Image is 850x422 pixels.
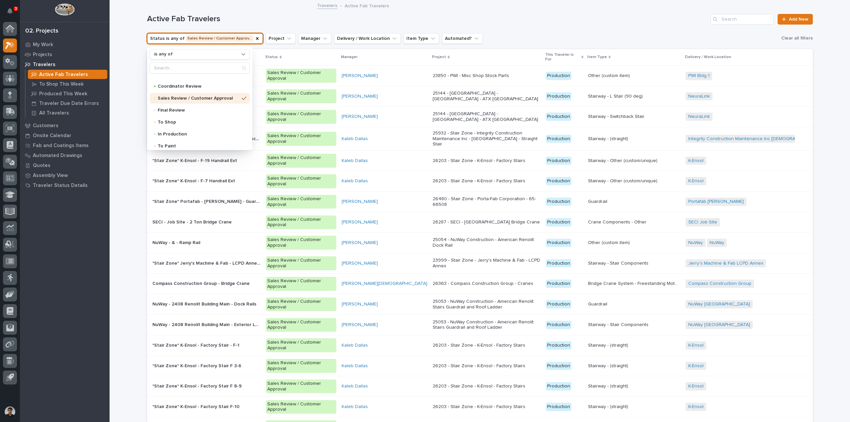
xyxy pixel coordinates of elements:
[433,237,541,248] p: 25054 - NuWay Construction - American Renolit Dock Rail
[546,135,571,143] div: Production
[588,280,682,287] p: Bridge Crane System - Freestanding Motorized
[26,79,110,89] a: To Shop This Week
[266,174,336,188] div: Sales Review / Customer Approval
[147,65,813,86] tr: PWI - Bldg 1 - Electrical Assembly TablePWI - Bldg 1 - Electrical Assembly Table Sales Review / C...
[33,163,50,169] p: Quotes
[546,198,571,206] div: Production
[546,157,571,165] div: Production
[266,132,336,146] div: Sales Review / Customer Approval
[158,144,239,148] p: To Paint
[688,261,763,266] a: Jerry's Machine & Fab LCPD Annex
[688,383,704,389] a: K-Ensol
[342,219,378,225] a: [PERSON_NAME]
[147,192,813,212] tr: *Stair Zone* Portafab - [PERSON_NAME] - Guardrail Kit*Stair Zone* Portafab - [PERSON_NAME] - Guar...
[334,33,401,44] button: Delivery / Work Location
[688,178,704,184] a: K-Ensol
[158,132,239,136] p: In Production
[147,150,813,171] tr: *Stair Zone* K-Ensol - F-19 Handrail Ext*Stair Zone* K-Ensol - F-19 Handrail Ext Sales Review / C...
[588,321,650,328] p: Stairway - Stair Components
[147,232,813,253] tr: NuWay - & - Ramp RailNuWay - & - Ramp Rail Sales Review / Customer Approval[PERSON_NAME] 25054 - ...
[147,397,813,417] tr: *Stair Zone* K-Ensol - Factory Stair F-10*Stair Zone* K-Ensol - Factory Stair F-10 Sales Review /...
[266,89,336,103] div: Sales Review / Customer Approval
[779,33,813,44] button: Clear all filters
[3,4,17,18] button: Notifications
[688,301,750,307] a: NuWay [GEOGRAPHIC_DATA]
[342,363,368,369] a: Kaleb Dallas
[345,2,389,9] p: Active Fab Travelers
[342,136,368,142] a: Kaleb Dallas
[342,404,368,410] a: Kaleb Dallas
[342,322,378,328] a: [PERSON_NAME]
[433,404,541,410] p: 26203 - Stair Zone - K-Ensol - Factory Stairs
[342,158,368,164] a: Kaleb Dallas
[158,84,239,89] p: Coordinator Review
[588,177,659,184] p: Stairway - Other (custom/unique)
[710,240,724,246] a: NuWay
[266,277,336,291] div: Sales Review / Customer Approval
[33,52,52,58] p: Projects
[152,341,241,348] p: *Stair Zone* K-Ensol - Factory Stair - F-1
[20,59,110,69] a: Travelers
[342,383,368,389] a: Kaleb Dallas
[33,153,82,159] p: Automated Drawings
[442,33,483,44] button: Automated?
[266,297,336,311] div: Sales Review / Customer Approval
[33,143,89,149] p: Fab and Coatings Items
[266,256,336,270] div: Sales Review / Customer Approval
[15,6,17,11] p: 3
[588,382,630,389] p: Stairway - (straight)
[342,261,378,266] a: [PERSON_NAME]
[25,28,58,35] div: 02. Projects
[147,171,813,192] tr: *Stair Zone* K-Ensol - F-7 Handrail Ext*Stair Zone* K-Ensol - F-7 Handrail Ext Sales Review / Cus...
[20,121,110,130] a: Customers
[433,196,541,208] p: 26480 - Stair Zone - Porta-Fab Corporation - 65-66508
[688,363,704,369] a: K-Ensol
[685,53,731,61] p: Delivery / Work Location
[20,130,110,140] a: Onsite Calendar
[433,281,541,287] p: 26363 - Compass Construction Group - Cranes
[8,8,17,19] div: Notifications3
[147,356,813,376] tr: *Stair Zone* K-Ensol - Factory Stair F 3-6*Stair Zone* K-Ensol - Factory Stair F 3-6 Sales Review...
[152,157,238,164] p: *Stair Zone* K-Ensol - F-19 Handrail Ext
[158,120,239,125] p: To Shop
[587,53,607,61] p: Item Type
[26,99,110,108] a: Traveler Due Date Errors
[342,114,378,120] a: [PERSON_NAME]
[433,258,541,269] p: 23999 - Stair Zone - Jerry's Machine & Fab - LCPD Annex
[265,53,278,61] p: Status
[33,123,58,129] p: Customers
[154,51,173,57] p: is any of
[546,218,571,226] div: Production
[433,73,541,79] p: 23850 - PWI - Misc Shop Stock Parts
[688,94,710,99] a: NeuraLink
[33,183,88,189] p: Traveler Status Details
[433,363,541,369] p: 26203 - Stair Zone - K-Ensol - Factory Stairs
[342,343,368,348] a: Kaleb Dallas
[152,280,251,287] p: Compass Construction Group - Bridge Crane
[39,110,69,116] p: All Travelers
[546,92,571,101] div: Production
[147,335,813,356] tr: *Stair Zone* K-Ensol - Factory Stair - F-1*Stair Zone* K-Ensol - Factory Stair - F-1 Sales Review...
[33,173,68,179] p: Assembly View
[33,133,71,139] p: Onsite Calendar
[147,127,813,151] tr: *Stair Zone* Integrity Construction Maintenance Inc - [DEMOGRAPHIC_DATA][PERSON_NAME] - Straight ...
[20,180,110,190] a: Traveler Status Details
[342,199,378,205] a: [PERSON_NAME]
[711,14,774,25] input: Search
[546,280,571,288] div: Production
[342,240,378,246] a: [PERSON_NAME]
[789,17,808,22] span: Add New
[342,94,378,99] a: [PERSON_NAME]
[433,111,541,123] p: 25144 - [GEOGRAPHIC_DATA] - [GEOGRAPHIC_DATA] - ATX [GEOGRAPHIC_DATA]
[20,150,110,160] a: Automated Drawings
[39,91,87,97] p: Produced This Week
[588,362,630,369] p: Stairway - (straight)
[546,341,571,350] div: Production
[688,158,704,164] a: K-Ensol
[147,14,708,24] h1: Active Fab Travelers
[266,215,336,229] div: Sales Review / Customer Approval
[266,33,296,44] button: Project
[688,114,710,120] a: NeuraLink
[688,322,750,328] a: NuWay [GEOGRAPHIC_DATA]
[688,343,704,348] a: K-Ensol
